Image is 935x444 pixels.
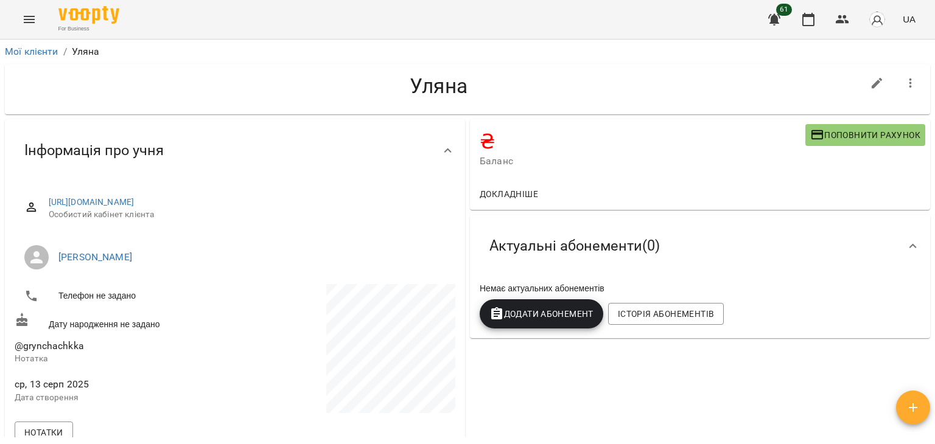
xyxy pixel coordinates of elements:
span: Нотатки [24,425,63,440]
span: @grynchachkka [15,340,84,352]
span: Інформація про учня [24,141,164,160]
span: For Business [58,25,119,33]
div: Актуальні абонементи(0) [470,215,930,277]
button: Історія абонементів [608,303,724,325]
span: Актуальні абонементи ( 0 ) [489,237,660,255]
span: Додати Абонемент [489,307,594,321]
span: UA [903,13,916,26]
p: Дата створення [15,392,233,404]
button: Нотатки [15,421,73,443]
li: Телефон не задано [15,284,233,308]
img: Voopty Logo [58,6,119,24]
nav: breadcrumb [5,44,930,59]
a: Мої клієнти [5,46,58,57]
img: avatar_s.png [869,11,886,28]
span: Поповнити рахунок [810,128,920,142]
button: Докладніше [475,183,543,205]
span: ср, 13 серп 2025 [15,377,233,392]
span: Історія абонементів [618,307,714,321]
span: Баланс [480,154,805,168]
li: / [63,44,67,59]
span: Особистий кабінет клієнта [49,209,446,221]
button: UA [898,8,920,30]
h4: Уляна [15,74,863,99]
span: 61 [776,4,792,16]
h4: ₴ [480,129,805,154]
button: Додати Абонемент [480,299,603,328]
div: Інформація про учня [5,119,465,182]
a: [URL][DOMAIN_NAME] [49,197,135,207]
a: [PERSON_NAME] [58,251,132,263]
button: Поповнити рахунок [805,124,925,146]
button: Menu [15,5,44,34]
p: Уляна [72,44,100,59]
div: Немає актуальних абонементів [477,280,923,297]
span: Докладніше [480,187,538,201]
div: Дату народження не задано [12,310,235,333]
p: Нотатка [15,353,233,365]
